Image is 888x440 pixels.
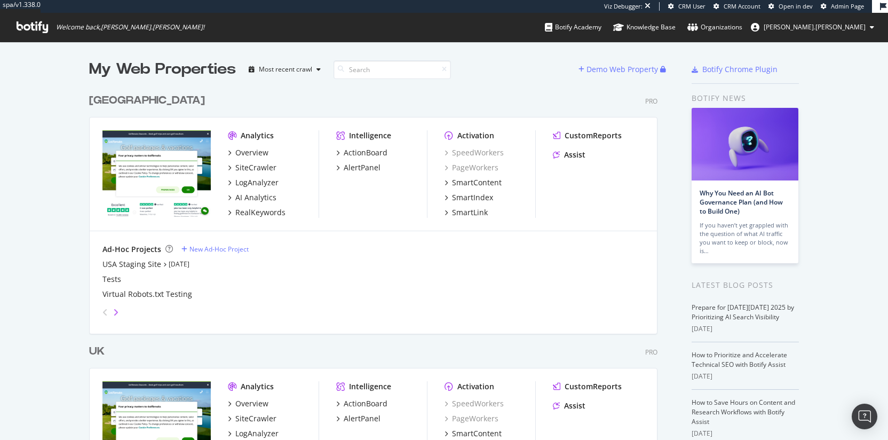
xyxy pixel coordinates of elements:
div: Most recent crawl [259,66,312,73]
div: AI Analytics [235,192,276,203]
button: Demo Web Property [578,61,660,78]
div: Assist [564,400,585,411]
button: [PERSON_NAME].[PERSON_NAME] [742,19,883,36]
div: AlertPanel [344,162,380,173]
div: My Web Properties [89,59,236,80]
a: Assist [553,400,585,411]
a: ActionBoard [336,147,387,158]
a: LogAnalyzer [228,428,279,439]
div: Botify Chrome Plugin [702,64,778,75]
a: PageWorkers [445,162,498,173]
a: Organizations [687,13,742,42]
div: SiteCrawler [235,413,276,424]
div: If you haven’t yet grappled with the question of what AI traffic you want to keep or block, now is… [700,221,790,255]
div: AlertPanel [344,413,380,424]
div: Overview [235,147,268,158]
div: Botify Academy [545,22,601,33]
div: UK [89,344,105,359]
a: CRM User [668,2,705,11]
div: SmartContent [452,428,502,439]
div: SmartIndex [452,192,493,203]
span: CRM User [678,2,705,10]
a: Assist [553,150,585,160]
div: Analytics [241,130,274,141]
div: Open Intercom Messenger [852,404,877,429]
a: AI Analytics [228,192,276,203]
div: Viz Debugger: [604,2,643,11]
div: Organizations [687,22,742,33]
a: New Ad-Hoc Project [181,245,249,254]
a: AlertPanel [336,162,380,173]
div: ActionBoard [344,147,387,158]
a: SmartContent [445,177,502,188]
a: SpeedWorkers [445,147,504,158]
div: Overview [235,398,268,409]
a: [DATE] [169,260,189,269]
a: Open in dev [768,2,813,11]
img: www.golfbreaks.com/en-us/ [102,130,211,217]
div: [GEOGRAPHIC_DATA] [89,93,205,108]
a: CustomReports [553,381,622,392]
a: USA Staging Site [102,259,161,270]
a: SpeedWorkers [445,398,504,409]
div: Analytics [241,381,274,392]
a: Overview [228,147,268,158]
div: Assist [564,150,585,160]
div: Intelligence [349,130,391,141]
div: SiteCrawler [235,162,276,173]
div: New Ad-Hoc Project [189,245,249,254]
span: Welcome back, [PERSON_NAME].[PERSON_NAME] ! [56,23,204,32]
span: Admin Page [831,2,864,10]
a: Why You Need an AI Bot Governance Plan (and How to Build One) [700,188,783,216]
div: Knowledge Base [613,22,676,33]
a: How to Prioritize and Accelerate Technical SEO with Botify Assist [692,350,787,369]
div: Activation [457,130,494,141]
div: Latest Blog Posts [692,279,799,291]
div: Ad-Hoc Projects [102,244,161,255]
div: [DATE] [692,429,799,438]
div: ActionBoard [344,398,387,409]
a: PageWorkers [445,413,498,424]
span: Open in dev [779,2,813,10]
a: AlertPanel [336,413,380,424]
a: SmartLink [445,207,488,218]
div: angle-left [98,304,112,321]
a: Botify Chrome Plugin [692,64,778,75]
div: LogAnalyzer [235,428,279,439]
span: alex.johnson [764,22,866,32]
div: SmartContent [452,177,502,188]
a: SmartIndex [445,192,493,203]
a: UK [89,344,109,359]
a: Overview [228,398,268,409]
div: Botify news [692,92,799,104]
div: Pro [645,348,657,357]
a: How to Save Hours on Content and Research Workflows with Botify Assist [692,398,795,426]
a: Botify Academy [545,13,601,42]
a: Admin Page [821,2,864,11]
div: SmartLink [452,207,488,218]
a: SmartContent [445,428,502,439]
a: [GEOGRAPHIC_DATA] [89,93,209,108]
span: CRM Account [724,2,760,10]
div: [DATE] [692,324,799,334]
a: Knowledge Base [613,13,676,42]
a: CustomReports [553,130,622,141]
a: Prepare for [DATE][DATE] 2025 by Prioritizing AI Search Visibility [692,303,794,321]
a: Virtual Robots.txt Testing [102,289,192,300]
a: ActionBoard [336,398,387,409]
input: Search [334,60,451,79]
button: Most recent crawl [244,61,325,78]
a: Tests [102,274,121,285]
div: Intelligence [349,381,391,392]
div: angle-right [112,307,120,318]
a: SiteCrawler [228,162,276,173]
div: Pro [645,97,657,106]
div: CustomReports [565,130,622,141]
a: Demo Web Property [578,65,660,74]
